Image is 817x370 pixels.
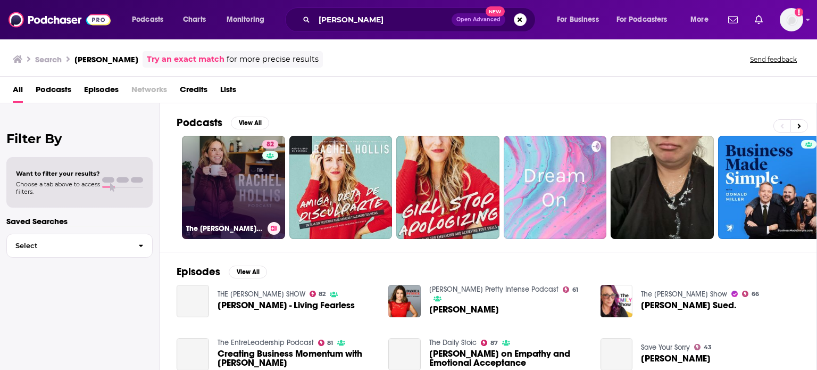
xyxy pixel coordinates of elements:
[429,349,588,367] span: [PERSON_NAME] on Empathy and Emotional Acceptance
[429,305,499,314] span: [PERSON_NAME]
[690,12,708,27] span: More
[177,116,269,129] a: PodcastsView All
[218,349,376,367] a: Creating Business Momentum with Rachel Hollis
[231,117,269,129] button: View All
[486,6,505,17] span: New
[177,116,222,129] h2: Podcasts
[641,354,711,363] a: Rachel Hollis
[177,285,209,317] a: Rachel Hollis - Living Fearless
[6,216,153,226] p: Saved Searches
[452,13,505,26] button: Open AdvancedNew
[795,8,803,17] svg: Add a profile image
[227,12,264,27] span: Monitoring
[16,180,100,195] span: Choose a tab above to access filters.
[752,292,759,297] span: 66
[557,12,599,27] span: For Business
[319,292,326,297] span: 82
[549,11,612,28] button: open menu
[704,345,712,350] span: 43
[747,55,800,64] button: Send feedback
[563,286,578,293] a: 61
[180,81,207,103] a: Credits
[572,287,578,292] span: 61
[742,291,759,297] a: 66
[147,53,224,65] a: Try an exact match
[74,54,138,64] h3: [PERSON_NAME]
[641,290,727,299] a: The Emily Show
[132,12,163,27] span: Podcasts
[481,340,498,346] a: 87
[9,10,111,30] img: Podchaser - Follow, Share and Rate Podcasts
[220,81,236,103] a: Lists
[13,81,23,103] a: All
[641,301,737,310] a: Rachel Hollis Sued.
[219,11,278,28] button: open menu
[641,301,737,310] span: [PERSON_NAME] Sued.
[218,301,355,310] span: [PERSON_NAME] - Living Fearless
[266,139,274,150] span: 82
[218,338,314,347] a: The EntreLeadership Podcast
[683,11,722,28] button: open menu
[490,341,498,346] span: 87
[176,11,212,28] a: Charts
[318,340,334,346] a: 81
[780,8,803,31] span: Logged in as SimonElement
[388,285,421,317] img: Rachel Hollis
[6,131,153,146] h2: Filter By
[35,54,62,64] h3: Search
[327,341,333,346] span: 81
[16,170,100,177] span: Want to filter your results?
[6,234,153,258] button: Select
[429,349,588,367] a: Rachel Hollis on Empathy and Emotional Acceptance
[694,344,712,350] a: 43
[218,349,376,367] span: Creating Business Momentum with [PERSON_NAME]
[429,305,499,314] a: Rachel Hollis
[641,354,711,363] span: [PERSON_NAME]
[227,53,319,65] span: for more precise results
[310,291,326,297] a: 82
[780,8,803,31] img: User Profile
[456,17,501,22] span: Open Advanced
[177,265,220,278] h2: Episodes
[429,338,477,347] a: The Daily Stoic
[616,12,668,27] span: For Podcasters
[186,224,263,233] h3: The [PERSON_NAME] Podcast
[218,290,305,299] a: THE ED MYLETT SHOW
[131,81,167,103] span: Networks
[84,81,119,103] a: Episodes
[780,8,803,31] button: Show profile menu
[751,11,767,29] a: Show notifications dropdown
[218,301,355,310] a: Rachel Hollis - Living Fearless
[182,136,285,239] a: 82The [PERSON_NAME] Podcast
[7,242,130,249] span: Select
[724,11,742,29] a: Show notifications dropdown
[295,7,546,32] div: Search podcasts, credits, & more...
[429,285,558,294] a: Danica Patrick Pretty Intense Podcast
[183,12,206,27] span: Charts
[229,266,267,278] button: View All
[601,285,633,317] img: Rachel Hollis Sued.
[124,11,177,28] button: open menu
[36,81,71,103] a: Podcasts
[262,140,278,149] a: 82
[177,265,267,278] a: EpisodesView All
[641,343,690,352] a: Save Your Sorry
[314,11,452,28] input: Search podcasts, credits, & more...
[610,11,683,28] button: open menu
